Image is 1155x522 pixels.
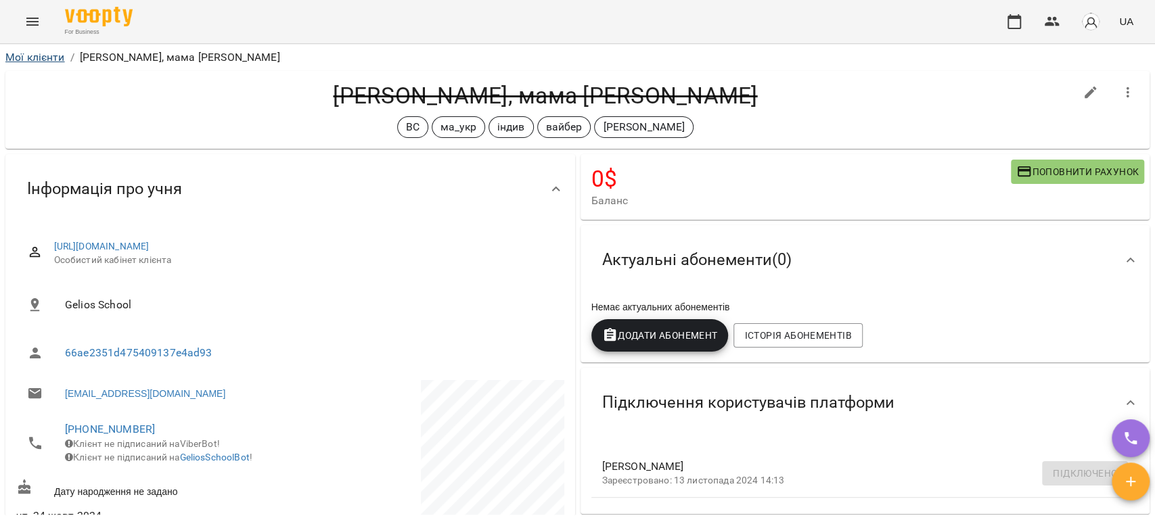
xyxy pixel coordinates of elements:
[1119,14,1133,28] span: UA
[602,458,1107,475] span: [PERSON_NAME]
[603,119,685,135] p: [PERSON_NAME]
[54,241,150,252] a: [URL][DOMAIN_NAME]
[602,474,1107,488] p: Зареєстровано: 13 листопада 2024 14:13
[537,116,591,138] div: вайбер
[65,387,225,400] a: [EMAIL_ADDRESS][DOMAIN_NAME]
[65,423,155,435] a: [PHONE_NUMBER]
[180,452,250,462] a: GeliosSchoolBot
[497,119,525,135] p: індив
[65,452,252,462] span: Клієнт не підписаний на !
[65,346,212,359] a: 66ae2351d475409137e4ad93
[5,51,65,64] a: Мої клієнти
[1011,160,1144,184] button: Поповнити рахунок
[1016,164,1139,180] span: Поповнити рахунок
[406,119,420,135] p: ВС
[733,323,862,348] button: Історія абонементів
[744,327,851,343] span: Історія абонементів
[14,476,290,501] div: Дату народження не задано
[432,116,485,138] div: ма_укр
[65,7,133,26] img: Voopty Logo
[602,392,894,413] span: Підключення користувачів платформи
[581,225,1150,295] div: Актуальні абонементи(0)
[65,438,220,449] span: Клієнт не підписаний на ViberBot!
[589,298,1142,316] div: Немає актуальних абонементів
[489,116,534,138] div: індив
[1081,12,1100,31] img: avatar_s.png
[5,49,1150,66] nav: breadcrumb
[27,179,182,199] span: Інформація про учня
[591,319,729,352] button: Додати Абонемент
[54,254,553,267] span: Особистий кабінет клієнта
[546,119,583,135] p: вайбер
[581,368,1150,437] div: Підключення користувачів платформи
[16,82,1074,110] h4: [PERSON_NAME], мама [PERSON_NAME]
[1114,9,1139,34] button: UA
[397,116,428,138] div: ВС
[602,327,718,343] span: Додати Абонемент
[16,5,49,38] button: Menu
[65,28,133,37] span: For Business
[440,119,476,135] p: ма_укр
[594,116,694,138] div: [PERSON_NAME]
[591,165,1011,193] h4: 0 $
[65,297,553,313] span: Gelios School
[602,250,792,270] span: Актуальні абонементи ( 0 )
[591,193,1011,209] span: Баланс
[70,49,74,66] li: /
[80,49,280,66] p: [PERSON_NAME], мама [PERSON_NAME]
[5,154,575,224] div: Інформація про учня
